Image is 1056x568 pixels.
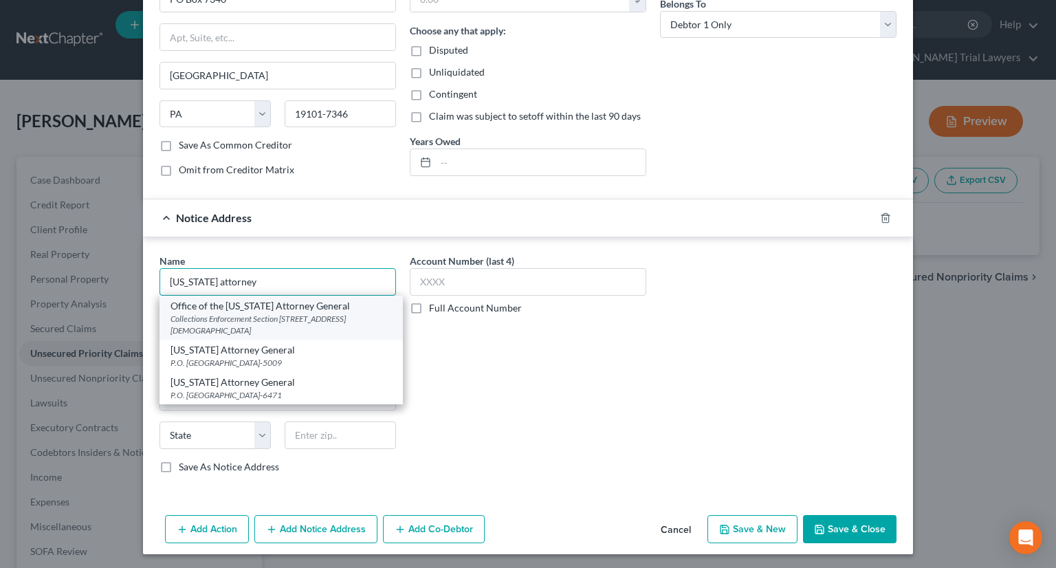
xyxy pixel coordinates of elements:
input: Apt, Suite, etc... [160,24,395,50]
label: Save As Notice Address [179,460,279,474]
label: Save As Common Creditor [179,138,292,152]
button: Add Co-Debtor [383,515,485,544]
label: Choose any that apply: [410,23,506,38]
input: XXXX [410,268,646,296]
div: Open Intercom Messenger [1009,521,1042,554]
div: Office of the [US_STATE] Attorney General [170,299,392,313]
button: Save & New [707,515,797,544]
div: [US_STATE] Attorney General [170,375,392,389]
button: Add Action [165,515,249,544]
div: P.O. [GEOGRAPHIC_DATA]-5009 [170,357,392,369]
span: Disputed [429,44,468,56]
span: Omit from Creditor Matrix [179,164,294,175]
label: Years Owed [410,134,461,149]
button: Cancel [650,516,702,544]
input: -- [436,149,646,175]
span: Claim was subject to setoff within the last 90 days [429,110,641,122]
label: Full Account Number [429,301,522,315]
span: Name [159,255,185,267]
div: Collections Enforcement Section [STREET_ADDRESS][DEMOGRAPHIC_DATA] [170,313,392,336]
button: Save & Close [803,515,896,544]
div: P.O. [GEOGRAPHIC_DATA]-6471 [170,389,392,401]
div: [US_STATE] Attorney General [170,343,392,357]
button: Add Notice Address [254,515,377,544]
label: Account Number (last 4) [410,254,514,268]
input: Enter city... [160,63,395,89]
span: Unliquidated [429,66,485,78]
input: Enter zip.. [285,422,396,449]
span: Contingent [429,88,477,100]
input: Enter zip... [285,100,396,128]
input: Search By Name [159,268,396,296]
span: Notice Address [176,211,252,224]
